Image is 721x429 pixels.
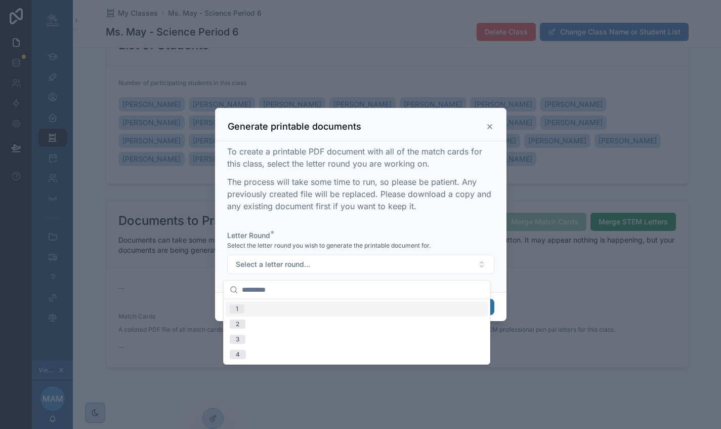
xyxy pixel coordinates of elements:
span: Letter Round [227,231,270,240]
p: The process will take some time to run, so please be patient. Any previously created file will be... [227,176,494,212]
button: Select Button [227,255,494,274]
h3: Generate printable documents [228,121,361,133]
div: 4 [236,350,240,359]
div: Suggestions [224,299,490,364]
div: 2 [236,320,239,329]
span: Select a letter round... [236,259,310,269]
span: Select the letter round you wish to generate the printable document for. [227,242,431,250]
div: 3 [236,335,239,344]
div: 1 [236,304,238,314]
p: To create a printable PDF document with all of the match cards for this class, select the letter ... [227,145,494,170]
